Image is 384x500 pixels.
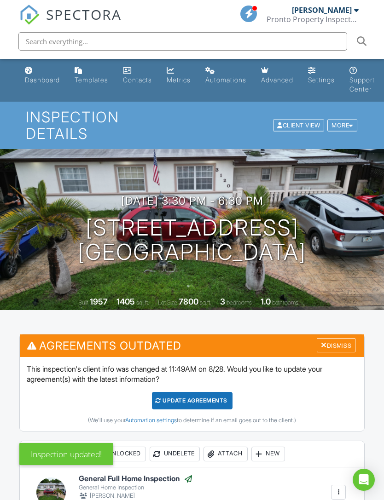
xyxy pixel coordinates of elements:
a: Contacts [119,63,156,89]
div: 7800 [179,297,198,306]
input: Search everything... [18,32,347,51]
h1: Inspection Details [26,109,358,141]
div: 1405 [116,297,135,306]
div: 3 [220,297,225,306]
a: Support Center [346,63,378,98]
span: Built [78,299,88,306]
span: bathrooms [272,299,298,306]
div: Advanced [261,76,293,84]
div: Automations [205,76,246,84]
div: Metrics [167,76,191,84]
h6: General Full Home Inspection [79,474,193,483]
a: Advanced [257,63,297,89]
span: sq. ft. [136,299,149,306]
div: Support Center [349,76,375,93]
div: Open Intercom Messenger [353,469,375,491]
span: SPECTORA [46,5,122,24]
div: 1957 [90,297,108,306]
a: Settings [304,63,338,89]
span: Lot Size [158,299,177,306]
a: Templates [71,63,112,89]
a: SPECTORA [19,12,122,32]
div: Client View [273,119,324,132]
span: bedrooms [227,299,252,306]
div: General Home Inspection [79,484,193,491]
h3: Agreements Outdated [20,334,365,357]
div: Templates [75,76,108,84]
a: Dashboard [21,63,64,89]
div: Pronto Property Inspectors [267,15,359,24]
div: This inspection's client info was changed at 11:49AM on 8/28. Would you like to update your agree... [20,357,365,431]
div: [PERSON_NAME] [292,6,352,15]
div: Contacts [123,76,152,84]
a: Automation settings [125,417,177,424]
div: More [327,119,357,132]
div: Settings [308,76,335,84]
div: (We'll use your to determine if an email goes out to the client.) [27,417,358,424]
h3: [DATE] 3:30 pm - 6:30 pm [121,195,263,207]
a: Metrics [163,63,194,89]
div: Dashboard [25,76,60,84]
a: Automations (Basic) [202,63,250,89]
div: Inspection updated! [19,443,113,465]
h1: [STREET_ADDRESS] [GEOGRAPHIC_DATA] [78,216,306,264]
a: Client View [272,121,326,128]
div: Update Agreements [152,392,233,409]
img: The Best Home Inspection Software - Spectora [19,5,40,25]
div: 1.0 [261,297,271,306]
div: Dismiss [317,338,355,352]
span: sq.ft. [200,299,211,306]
